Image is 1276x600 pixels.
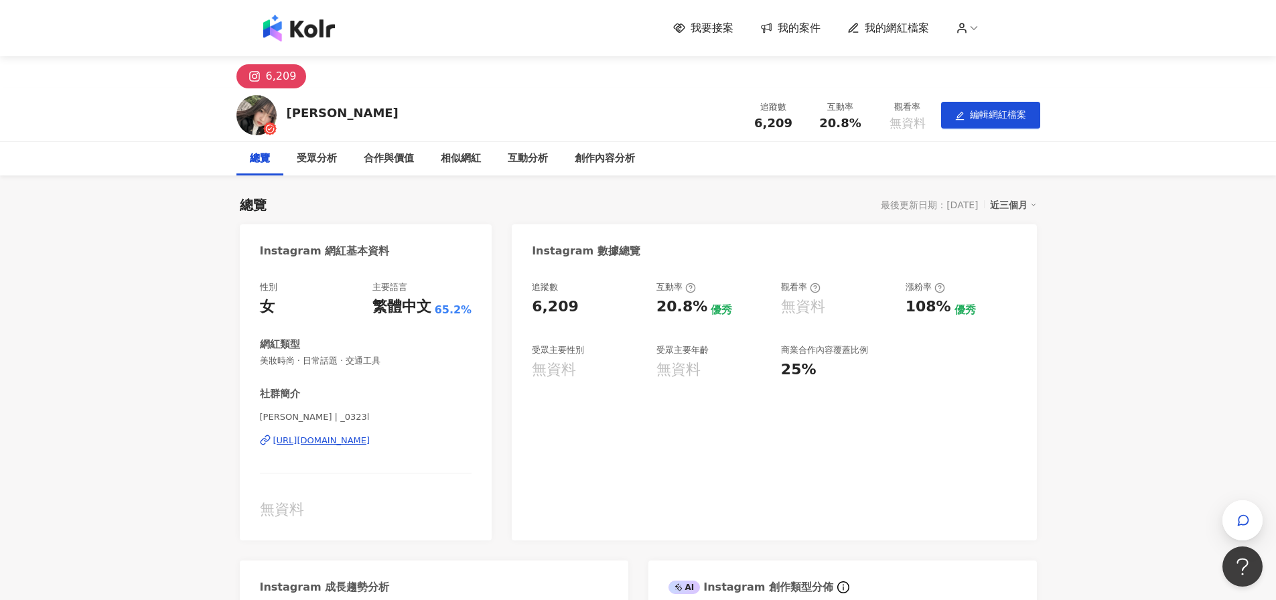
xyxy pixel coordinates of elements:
[508,151,548,167] div: 互動分析
[236,95,277,135] img: KOL Avatar
[656,297,707,317] div: 20.8%
[266,67,297,86] div: 6,209
[865,21,929,35] span: 我的網紅檔案
[754,116,792,130] span: 6,209
[668,580,833,595] div: Instagram 創作類型分佈
[815,100,866,114] div: 互動率
[691,21,733,35] span: 我要接案
[372,297,431,317] div: 繁體中文
[532,344,584,356] div: 受眾主要性別
[941,102,1040,129] button: edit編輯網紅檔案
[435,303,472,317] span: 65.2%
[656,344,709,356] div: 受眾主要年齡
[532,297,579,317] div: 6,209
[835,579,851,595] span: info-circle
[781,344,868,356] div: 商業合作內容覆蓋比例
[260,500,472,520] div: 無資料
[287,104,399,121] div: [PERSON_NAME]
[668,581,701,594] div: AI
[656,281,696,293] div: 互動率
[781,281,821,293] div: 觀看率
[847,21,929,35] a: 我的網紅檔案
[273,435,370,447] div: [URL][DOMAIN_NAME]
[760,21,821,35] a: 我的案件
[781,297,825,317] div: 無資料
[575,151,635,167] div: 創作內容分析
[297,151,337,167] div: 受眾分析
[260,387,300,401] div: 社群簡介
[263,15,335,42] img: logo
[748,100,799,114] div: 追蹤數
[240,196,267,214] div: 總覽
[260,355,472,367] span: 美妝時尚 · 日常話題 · 交通工具
[532,360,576,380] div: 無資料
[260,337,300,352] div: 網紅類型
[881,200,978,210] div: 最後更新日期：[DATE]
[954,303,976,317] div: 優秀
[260,281,277,293] div: 性別
[1222,546,1263,587] iframe: Help Scout Beacon - Open
[970,109,1026,120] span: 編輯網紅檔案
[882,100,933,114] div: 觀看率
[990,196,1037,214] div: 近三個月
[260,580,390,595] div: Instagram 成長趨勢分析
[250,151,270,167] div: 總覽
[955,111,965,121] span: edit
[890,117,926,130] span: 無資料
[778,21,821,35] span: 我的案件
[906,281,945,293] div: 漲粉率
[532,244,640,258] div: Instagram 數據總覽
[906,297,951,317] div: 108%
[441,151,481,167] div: 相似網紅
[260,297,275,317] div: 女
[372,281,407,293] div: 主要語言
[781,360,817,380] div: 25%
[236,64,307,88] button: 6,209
[364,151,414,167] div: 合作與價值
[532,281,558,293] div: 追蹤數
[656,360,701,380] div: 無資料
[260,435,472,447] a: [URL][DOMAIN_NAME]
[260,244,390,258] div: Instagram 網紅基本資料
[260,411,472,423] span: [PERSON_NAME] | _0323l
[819,117,861,130] span: 20.8%
[673,21,733,35] a: 我要接案
[711,303,732,317] div: 優秀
